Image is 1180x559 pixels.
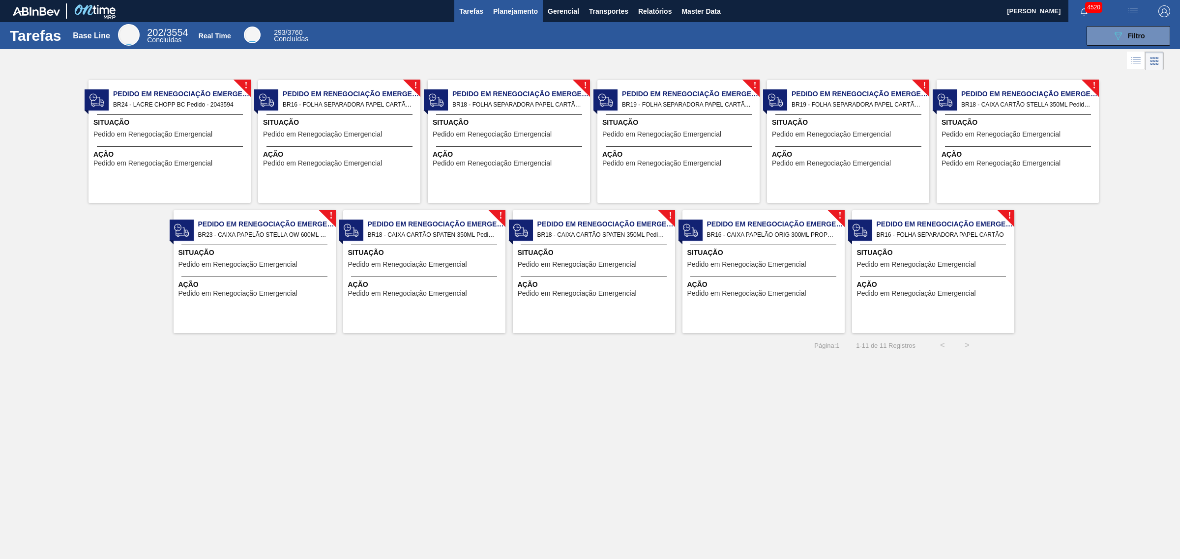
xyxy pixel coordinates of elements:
img: TNhmsLtSVTkK8tSr43FrP2fwEKptu5GPRR3wAAAABJRU5ErkJggg== [13,7,60,16]
span: Pedido em Renegociação Emergencial [178,290,297,297]
span: Pedido em Renegociação Emergencial [178,261,297,268]
img: Logout [1158,5,1170,17]
img: status [513,223,528,238]
span: Pedido em Renegociação Emergencial [602,131,721,138]
div: Base Line [73,31,110,40]
span: Pedido em Renegociação Emergencial [368,219,505,229]
span: Pedido em Renegociação Emergencial [433,160,552,167]
img: status [259,93,274,108]
span: Pedido em Renegociação Emergencial [283,89,420,99]
img: status [683,223,698,238]
span: 293 [274,28,285,36]
span: Pedido em Renegociação Emergencial [348,290,467,297]
span: Pedido em Renegociação Emergencial [537,219,675,229]
span: Master Data [681,5,720,17]
span: Situação [348,248,503,258]
span: Pedido em Renegociação Emergencial [792,89,929,99]
span: BR16 - FOLHA SEPARADORA PAPEL CARTÃO Pedido - 2011117 [283,99,413,110]
img: status [89,93,104,108]
span: BR23 - CAIXA PAPELÃO STELLA OW 600ML Pedido - 2012815 [198,229,328,240]
span: BR19 - FOLHA SEPARADORA PAPEL CARTÃO Pedido - 2018554 [792,99,921,110]
span: BR18 - CAIXA CARTÃO SPATEN 350ML Pedido - 2031507 [537,229,667,240]
span: Pedido em Renegociação Emergencial [348,261,467,268]
span: Situação [433,117,588,128]
span: Situação [772,117,927,128]
span: Pedido em Renegociação Emergencial [452,89,590,99]
span: ! [499,212,502,220]
span: Ação [942,149,1096,160]
span: Ação [518,279,673,290]
span: Pedido em Renegociação Emergencial [518,290,637,297]
span: Pedido em Renegociação Emergencial [602,160,721,167]
span: BR24 - LACRE CHOPP BC Pedido - 2043594 [113,99,243,110]
button: Filtro [1087,26,1170,46]
span: 4520 [1085,2,1102,13]
span: ! [923,82,926,89]
button: Notificações [1068,4,1100,18]
div: Base Line [118,24,140,46]
img: status [429,93,443,108]
span: Filtro [1128,32,1145,40]
span: Pedido em Renegociação Emergencial [433,131,552,138]
img: status [938,93,952,108]
div: Base Line [147,28,188,43]
span: Situação [178,248,333,258]
span: Pedido em Renegociação Emergencial [198,219,336,229]
span: ! [414,82,417,89]
span: Ação [433,149,588,160]
span: BR16 - CAIXA PAPELÃO ORIG 300ML PROPRIETÁRIA Pedido - 2044013 [707,229,837,240]
span: Pedido em Renegociação Emergencial [263,160,382,167]
span: Ação [687,279,842,290]
span: ! [329,212,332,220]
h1: Tarefas [10,30,61,41]
span: Situação [602,117,757,128]
span: BR16 - FOLHA SEPARADORA PAPEL CARTÃO [877,229,1006,240]
div: Visão em Cards [1145,52,1164,70]
span: BR18 - CAIXA CARTÃO SPATEN 350ML Pedido - 2031506 [368,229,498,240]
span: 1 - 11 de 11 Registros [855,342,915,349]
span: ! [244,82,247,89]
span: Ação [178,279,333,290]
div: Visão em Lista [1127,52,1145,70]
img: status [853,223,867,238]
span: Relatórios [638,5,672,17]
img: userActions [1127,5,1139,17]
span: Concluídas [147,36,181,44]
span: Pedido em Renegociação Emergencial [687,261,806,268]
span: / 3760 [274,28,302,36]
span: ! [669,212,672,220]
span: ! [753,82,756,89]
span: Pedido em Renegociação Emergencial [942,160,1061,167]
span: Ação [348,279,503,290]
span: Pedido em Renegociação Emergencial [877,219,1014,229]
span: Situação [857,248,1012,258]
span: Página : 1 [814,342,839,349]
span: Pedido em Renegociação Emergencial [857,261,976,268]
span: Pedido em Renegociação Emergencial [113,89,251,99]
span: Concluídas [274,35,308,43]
span: 202 [147,27,163,38]
span: Tarefas [459,5,483,17]
span: Ação [602,149,757,160]
span: Planejamento [493,5,538,17]
img: status [598,93,613,108]
span: Transportes [589,5,628,17]
span: Gerencial [548,5,579,17]
span: Pedido em Renegociação Emergencial [942,131,1061,138]
span: BR18 - CAIXA CARTÃO STELLA 350ML Pedido - 2037024 [961,99,1091,110]
span: Ação [857,279,1012,290]
span: Situação [263,117,418,128]
span: Pedido em Renegociação Emergencial [707,219,845,229]
span: Ação [263,149,418,160]
span: Ação [772,149,927,160]
span: Situação [93,117,248,128]
span: Pedido em Renegociação Emergencial [93,160,212,167]
span: Pedido em Renegociação Emergencial [518,261,637,268]
img: status [768,93,783,108]
div: Real Time [274,29,308,42]
span: ! [1092,82,1095,89]
span: Ação [93,149,248,160]
span: Pedido em Renegociação Emergencial [263,131,382,138]
div: Real Time [244,27,261,43]
span: Pedido em Renegociação Emergencial [687,290,806,297]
